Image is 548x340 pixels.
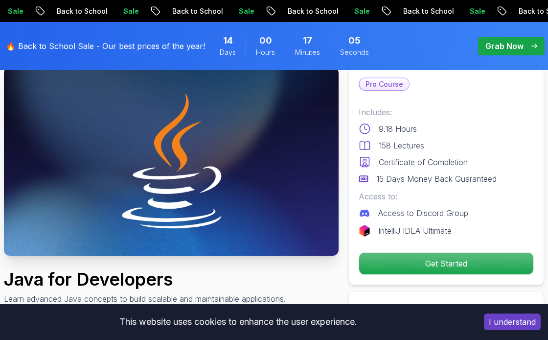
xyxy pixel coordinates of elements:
[378,207,468,219] p: Access to Discord Group
[359,301,534,315] h2: Share this Course
[220,48,236,57] span: Days
[379,123,417,135] p: 9.18 Hours
[303,34,312,48] span: 17 Minutes
[376,173,497,185] p: 15 Days Money Back Guaranteed
[295,48,320,57] span: Minutes
[259,34,272,48] span: 0 Hours
[115,6,147,16] p: Sale
[359,252,534,275] button: Get Started
[4,293,286,305] p: Learn advanced Java concepts to build scalable and maintainable applications.
[256,48,275,57] span: Hours
[378,225,452,237] p: IntelliJ IDEA Ultimate
[462,6,493,16] p: Sale
[4,67,339,256] img: java-for-developers_thumbnail
[164,6,231,16] p: Back to School
[379,140,424,151] p: 158 Lectures
[359,253,533,274] p: Get Started
[395,6,462,16] p: Back to School
[6,40,205,52] p: 🔥 Back to School Sale - Our best prices of the year!
[484,314,541,330] button: Accept cookies
[346,6,378,16] p: Sale
[280,6,346,16] p: Back to School
[359,191,534,202] p: Access to:
[7,311,469,333] div: This website uses cookies to enhance the user experience.
[348,34,361,48] span: 5 Seconds
[379,156,468,168] p: Certificate of Completion
[340,48,369,57] span: Seconds
[49,6,115,16] p: Back to School
[231,6,262,16] p: Sale
[223,34,233,48] span: 14 Days
[485,40,524,52] p: Grab Now
[360,78,409,90] p: Pro Course
[359,106,534,118] p: Includes:
[4,269,286,289] h1: Java for Developers
[359,225,370,237] img: jetbrains logo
